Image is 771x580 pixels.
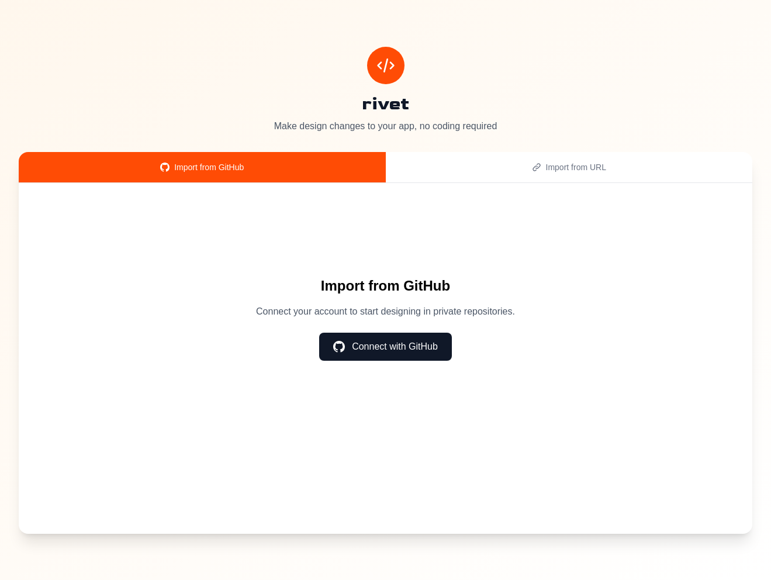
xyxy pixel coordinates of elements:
button: Connect with GitHub [319,333,452,361]
div: Import from GitHub [33,161,372,173]
p: Connect your account to start designing in private repositories. [256,305,515,319]
h2: Import from GitHub [256,277,515,295]
p: Make design changes to your app, no coding required [19,119,752,133]
h1: rivet [19,94,752,115]
div: Import from URL [400,161,739,173]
